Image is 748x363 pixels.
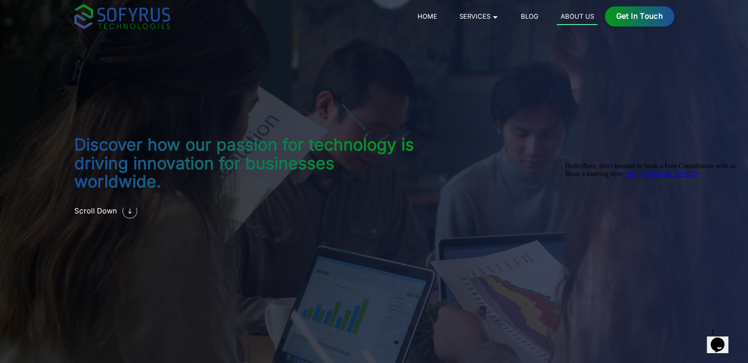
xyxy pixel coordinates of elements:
iframe: chat widget [707,324,738,353]
span: Hello there, don't hesitate to book a Free Consultation with us. Book a meeting here [4,4,176,19]
div: Hello there, don't hesitate to book a Free Consultation with us.Book a meeting here[URL][DOMAIN_N... [4,4,181,20]
a: [URL][DOMAIN_NAME] [61,12,136,19]
a: Get in Touch [605,6,674,27]
a: Scroll Down [74,194,424,228]
a: Home [414,10,441,22]
iframe: chat widget [561,158,738,319]
h2: Discover how our passion for technology is driving innovation for businesses worldwide. [74,135,424,191]
img: sofyrus [74,4,170,29]
a: Blog [517,10,542,22]
a: Services 🞃 [455,10,502,22]
img: software outsourcing company [122,204,137,218]
a: About Us [557,10,598,25]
